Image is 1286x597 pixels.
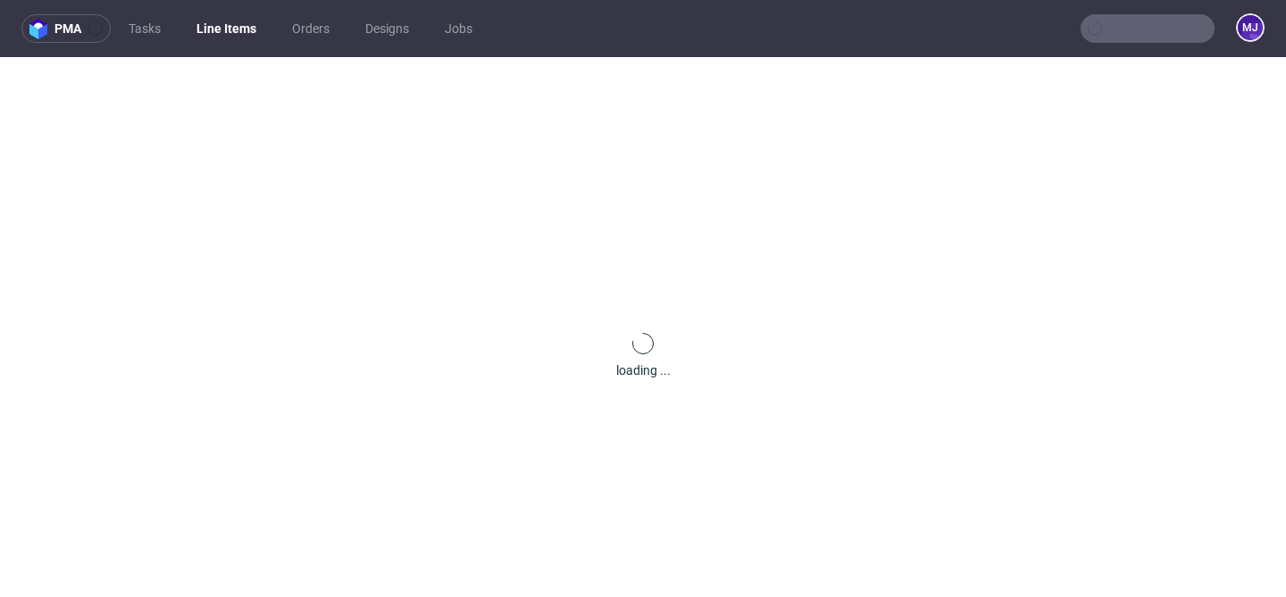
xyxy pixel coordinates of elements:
div: loading ... [616,361,671,379]
img: logo [29,19,54,39]
a: Jobs [434,14,483,43]
a: Tasks [118,14,171,43]
button: pma [21,14,111,43]
a: Line Items [186,14,267,43]
span: pma [54,22,81,35]
a: Orders [281,14,340,43]
figcaption: MJ [1238,15,1263,40]
a: Designs [355,14,420,43]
